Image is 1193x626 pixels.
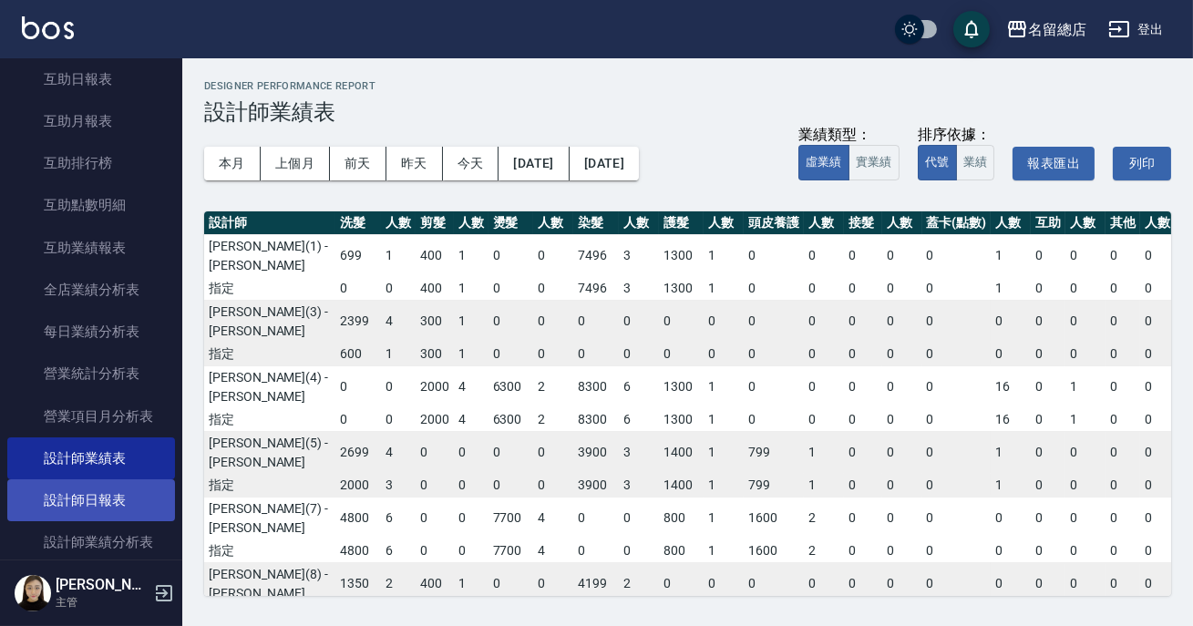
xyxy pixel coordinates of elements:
td: 1 [454,234,489,277]
td: 指定 [204,474,335,498]
th: 人數 [381,211,416,235]
td: 0 [882,474,922,498]
td: 1 [454,562,489,605]
td: 0 [744,408,804,432]
td: 0 [1106,365,1140,408]
button: 報表匯出 [1013,147,1095,180]
td: 3 [381,474,416,498]
td: 0 [1106,300,1140,343]
td: 0 [991,300,1031,343]
td: 0 [882,343,922,366]
td: 4 [454,365,489,408]
td: 0 [1140,277,1175,301]
td: 0 [1065,343,1106,366]
td: 0 [1106,277,1140,301]
td: 0 [1140,365,1175,408]
td: 0 [573,497,619,539]
td: 0 [804,343,844,366]
td: 0 [454,539,489,563]
button: 名留總店 [999,11,1094,48]
td: 0 [922,300,992,343]
td: 7700 [489,539,534,563]
td: 6 [619,365,659,408]
td: 0 [844,431,882,474]
td: 2 [381,562,416,605]
td: 300 [416,300,454,343]
th: 人數 [882,211,922,235]
td: 2 [619,562,659,605]
td: 0 [1065,431,1106,474]
td: 0 [1106,234,1140,277]
td: 0 [1031,539,1065,563]
td: 0 [454,497,489,539]
td: 0 [1065,474,1106,498]
td: 0 [1140,408,1175,432]
td: 1300 [659,277,704,301]
td: 4800 [335,497,381,539]
td: 3900 [573,431,619,474]
td: 1 [381,343,416,366]
img: Person [15,575,51,611]
td: 0 [882,431,922,474]
td: 0 [991,497,1031,539]
a: 設計師業績分析表 [7,521,175,563]
th: 人數 [804,211,844,235]
td: 1 [704,365,744,408]
td: 0 [381,277,416,301]
button: [DATE] [570,147,639,180]
th: 護髮 [659,211,704,235]
td: 1 [704,431,744,474]
td: 0 [844,474,882,498]
td: 0 [454,431,489,474]
td: 6300 [489,408,534,432]
td: 1 [704,497,744,539]
td: 0 [882,539,922,563]
td: 0 [1140,562,1175,605]
img: Logo [22,16,74,39]
td: 0 [416,497,454,539]
a: 每日業績分析表 [7,311,175,353]
th: 頭皮養護 [744,211,804,235]
td: 0 [489,343,534,366]
th: 人數 [991,211,1031,235]
button: 業績 [956,145,995,180]
td: 1 [704,408,744,432]
td: 1 [991,234,1031,277]
div: 業績類型： [798,126,900,145]
div: 名留總店 [1028,18,1086,41]
td: 0 [704,343,744,366]
td: 1 [454,343,489,366]
td: 0 [533,562,573,605]
td: 指定 [204,408,335,432]
td: 8300 [573,365,619,408]
td: 0 [922,474,992,498]
th: 染髮 [573,211,619,235]
td: 3 [619,277,659,301]
button: [DATE] [499,147,569,180]
td: 3 [619,431,659,474]
td: 0 [844,539,882,563]
td: 0 [1031,408,1065,432]
td: 0 [922,497,992,539]
td: 400 [416,562,454,605]
th: 剪髮 [416,211,454,235]
td: 1 [704,539,744,563]
td: 1 [1065,408,1106,432]
td: 0 [619,343,659,366]
td: 8300 [573,408,619,432]
td: 7496 [573,277,619,301]
a: 互助排行榜 [7,142,175,184]
td: 0 [335,277,381,301]
th: 設計師 [204,211,335,235]
td: 0 [844,408,882,432]
td: 0 [744,234,804,277]
th: 人數 [1065,211,1106,235]
td: 6300 [489,365,534,408]
td: 799 [744,474,804,498]
td: 400 [416,277,454,301]
button: 今天 [443,147,499,180]
td: 0 [922,365,992,408]
td: 0 [1031,234,1065,277]
td: 0 [533,431,573,474]
td: 0 [804,300,844,343]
